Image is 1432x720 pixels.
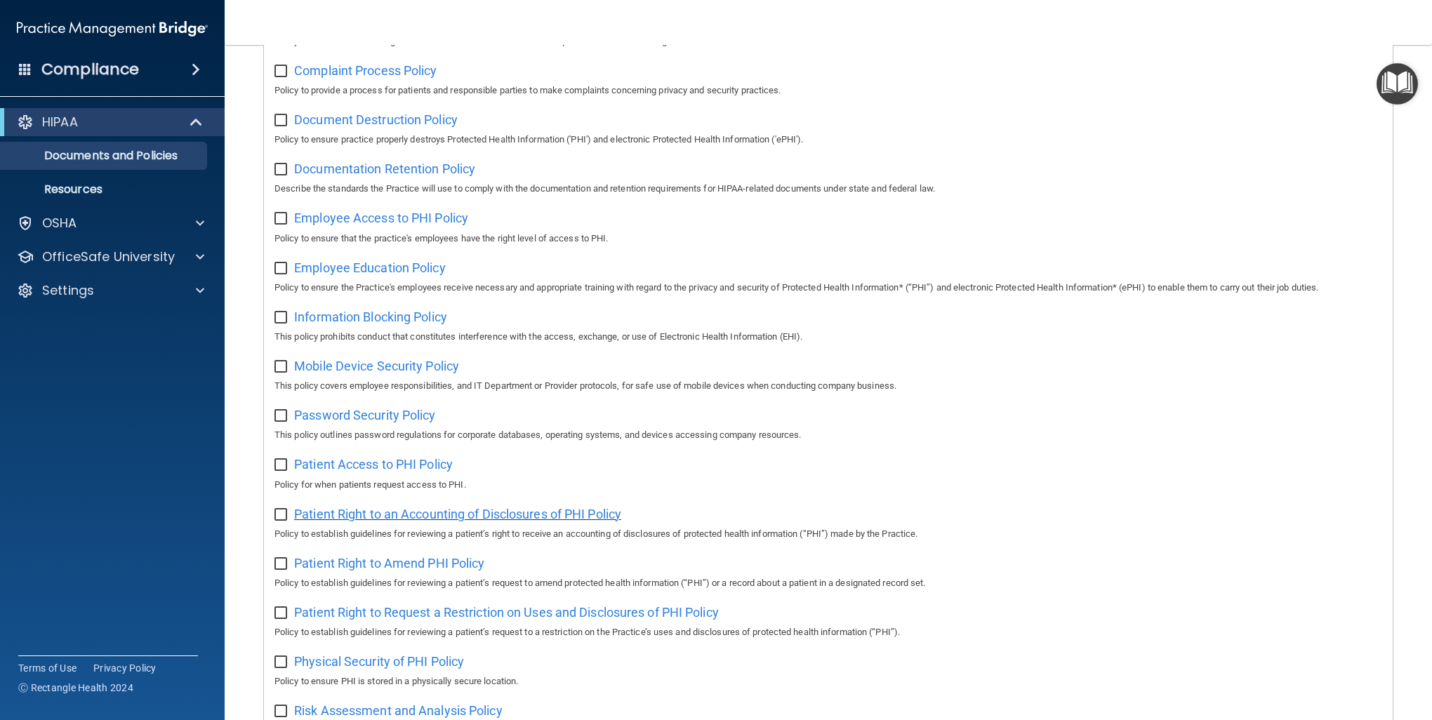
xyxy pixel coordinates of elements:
a: HIPAA [17,114,204,131]
p: Policy to provide a process for patients and responsible parties to make complaints concerning pr... [274,82,1382,99]
span: Mobile Device Security Policy [294,359,459,373]
p: Policy to ensure practice properly destroys Protected Health Information ('PHI') and electronic P... [274,131,1382,148]
p: Policy to ensure that the practice's employees have the right level of access to PHI. [274,230,1382,247]
span: Complaint Process Policy [294,63,437,78]
span: Document Destruction Policy [294,112,458,127]
button: Open Resource Center [1377,63,1418,105]
span: Patient Right to Request a Restriction on Uses and Disclosures of PHI Policy [294,605,719,620]
span: Information Blocking Policy [294,309,447,324]
p: OSHA [42,215,77,232]
a: OSHA [17,215,204,232]
iframe: Drift Widget Chat Controller [1362,623,1415,676]
h4: Compliance [41,60,139,79]
span: Employee Education Policy [294,260,446,275]
p: This policy prohibits conduct that constitutes interference with the access, exchange, or use of ... [274,328,1382,345]
span: Patient Right to an Accounting of Disclosures of PHI Policy [294,507,621,521]
p: Resources [9,182,201,196]
p: OfficeSafe University [42,248,175,265]
p: Policy to establish guidelines for reviewing a patient’s right to receive an accounting of disclo... [274,526,1382,542]
p: Policy for when patients request access to PHI. [274,476,1382,493]
span: Password Security Policy [294,408,435,422]
a: Settings [17,282,204,299]
p: Describe the standards the Practice will use to comply with the documentation and retention requi... [274,180,1382,197]
img: PMB logo [17,15,208,43]
a: OfficeSafe University [17,248,204,265]
span: Patient Right to Amend PHI Policy [294,556,484,571]
span: Documentation Retention Policy [294,161,475,176]
p: Documents and Policies [9,149,201,163]
p: HIPAA [42,114,78,131]
a: Terms of Use [18,661,77,675]
span: Risk Assessment and Analysis Policy [294,703,503,718]
span: Ⓒ Rectangle Health 2024 [18,681,133,695]
p: Policy to establish guidelines for reviewing a patient’s request to a restriction on the Practice... [274,624,1382,641]
p: Policy to ensure the Practice's employees receive necessary and appropriate training with regard ... [274,279,1382,296]
p: Settings [42,282,94,299]
span: Employee Access to PHI Policy [294,211,468,225]
p: Policy to ensure PHI is stored in a physically secure location. [274,673,1382,690]
p: This policy outlines password regulations for corporate databases, operating systems, and devices... [274,427,1382,444]
p: This policy covers employee responsibilities, and IT Department or Provider protocols, for safe u... [274,378,1382,394]
a: Privacy Policy [93,661,157,675]
p: Policy to establish guidelines for reviewing a patient’s request to amend protected health inform... [274,575,1382,592]
span: Patient Access to PHI Policy [294,457,453,472]
span: Physical Security of PHI Policy [294,654,464,669]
